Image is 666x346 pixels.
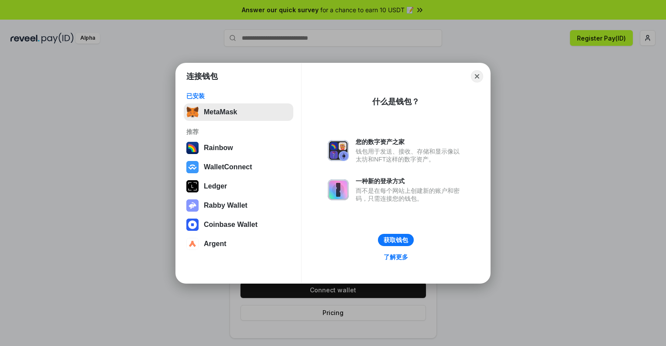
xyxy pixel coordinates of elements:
div: Ledger [204,182,227,190]
div: Argent [204,240,227,248]
div: 推荐 [186,128,291,136]
img: svg+xml,%3Csvg%20xmlns%3D%22http%3A%2F%2Fwww.w3.org%2F2000%2Fsvg%22%20width%3D%2228%22%20height%3... [186,180,199,192]
button: Argent [184,235,293,253]
div: 什么是钱包？ [372,96,419,107]
div: 您的数字资产之家 [356,138,464,146]
img: svg+xml,%3Csvg%20xmlns%3D%22http%3A%2F%2Fwww.w3.org%2F2000%2Fsvg%22%20fill%3D%22none%22%20viewBox... [328,179,349,200]
img: svg+xml,%3Csvg%20width%3D%2228%22%20height%3D%2228%22%20viewBox%3D%220%200%2028%2028%22%20fill%3D... [186,219,199,231]
button: Ledger [184,178,293,195]
button: 获取钱包 [378,234,414,246]
div: 钱包用于发送、接收、存储和显示像以太坊和NFT这样的数字资产。 [356,147,464,163]
img: svg+xml,%3Csvg%20fill%3D%22none%22%20height%3D%2233%22%20viewBox%3D%220%200%2035%2033%22%20width%... [186,106,199,118]
h1: 连接钱包 [186,71,218,82]
div: 了解更多 [384,253,408,261]
div: Rabby Wallet [204,202,247,209]
img: svg+xml,%3Csvg%20width%3D%2228%22%20height%3D%2228%22%20viewBox%3D%220%200%2028%2028%22%20fill%3D... [186,161,199,173]
img: svg+xml,%3Csvg%20xmlns%3D%22http%3A%2F%2Fwww.w3.org%2F2000%2Fsvg%22%20fill%3D%22none%22%20viewBox... [328,140,349,161]
div: 而不是在每个网站上创建新的账户和密码，只需连接您的钱包。 [356,187,464,202]
button: Rainbow [184,139,293,157]
div: 已安装 [186,92,291,100]
button: MetaMask [184,103,293,121]
div: MetaMask [204,108,237,116]
img: svg+xml,%3Csvg%20width%3D%22120%22%20height%3D%22120%22%20viewBox%3D%220%200%20120%20120%22%20fil... [186,142,199,154]
button: Rabby Wallet [184,197,293,214]
div: 获取钱包 [384,236,408,244]
img: svg+xml,%3Csvg%20width%3D%2228%22%20height%3D%2228%22%20viewBox%3D%220%200%2028%2028%22%20fill%3D... [186,238,199,250]
div: Rainbow [204,144,233,152]
div: WalletConnect [204,163,252,171]
button: WalletConnect [184,158,293,176]
div: Coinbase Wallet [204,221,257,229]
img: svg+xml,%3Csvg%20xmlns%3D%22http%3A%2F%2Fwww.w3.org%2F2000%2Fsvg%22%20fill%3D%22none%22%20viewBox... [186,199,199,212]
a: 了解更多 [378,251,413,263]
button: Coinbase Wallet [184,216,293,233]
button: Close [471,70,483,82]
div: 一种新的登录方式 [356,177,464,185]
